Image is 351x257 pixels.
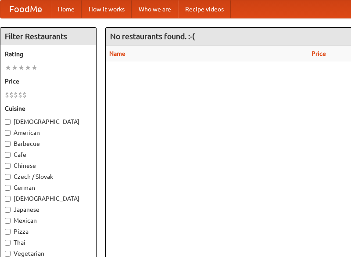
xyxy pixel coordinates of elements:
li: $ [18,90,22,100]
input: Pizza [5,229,11,235]
input: American [5,130,11,136]
label: German [5,183,92,192]
input: Mexican [5,218,11,224]
input: Czech / Slovak [5,174,11,180]
label: Pizza [5,227,92,236]
label: American [5,128,92,137]
label: Japanese [5,205,92,214]
label: [DEMOGRAPHIC_DATA] [5,117,92,126]
h4: Filter Restaurants [0,28,96,45]
li: $ [5,90,9,100]
label: Barbecue [5,139,92,148]
input: [DEMOGRAPHIC_DATA] [5,119,11,125]
li: $ [22,90,27,100]
li: ★ [25,63,31,72]
li: ★ [31,63,38,72]
a: Price [312,50,326,57]
label: Czech / Slovak [5,172,92,181]
input: Vegetarian [5,251,11,257]
input: German [5,185,11,191]
ng-pluralize: No restaurants found. :-( [110,32,195,40]
a: Who we are [132,0,178,18]
a: Name [109,50,125,57]
li: $ [9,90,14,100]
h5: Price [5,77,92,86]
label: Cafe [5,150,92,159]
input: Japanese [5,207,11,213]
li: ★ [5,63,11,72]
label: [DEMOGRAPHIC_DATA] [5,194,92,203]
li: $ [14,90,18,100]
a: Recipe videos [178,0,231,18]
input: Thai [5,240,11,246]
label: Chinese [5,161,92,170]
li: ★ [11,63,18,72]
label: Mexican [5,216,92,225]
input: Barbecue [5,141,11,147]
input: Cafe [5,152,11,158]
a: How it works [82,0,132,18]
h5: Rating [5,50,92,58]
input: [DEMOGRAPHIC_DATA] [5,196,11,202]
a: Home [51,0,82,18]
a: FoodMe [0,0,51,18]
label: Thai [5,238,92,247]
li: ★ [18,63,25,72]
h5: Cuisine [5,104,92,113]
input: Chinese [5,163,11,169]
